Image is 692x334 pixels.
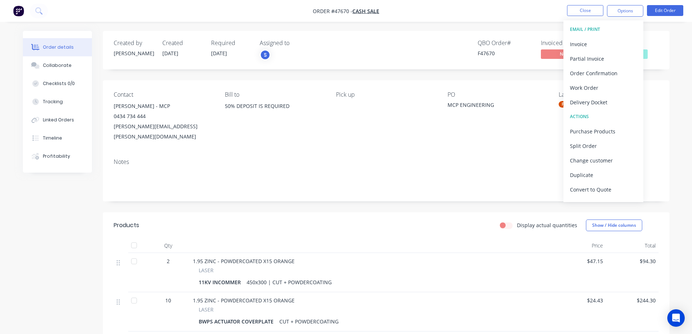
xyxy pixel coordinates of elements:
[541,49,584,59] span: No
[260,40,332,47] div: Assigned to
[23,56,92,75] button: Collaborate
[609,297,656,304] span: $244.30
[23,111,92,129] button: Linked Orders
[478,49,532,57] div: F47670
[23,129,92,147] button: Timeline
[114,40,154,47] div: Created by
[559,101,603,108] div: POWDER COATING
[43,62,72,69] div: Collaborate
[146,238,190,253] div: Qty
[570,39,637,49] div: Invoice
[570,126,637,137] div: Purchase Products
[570,97,637,108] div: Delivery Docket
[570,141,637,151] div: Split Order
[606,238,659,253] div: Total
[570,68,637,79] div: Order Confirmation
[313,8,352,15] span: Order #47670 -
[43,44,74,51] div: Order details
[448,91,547,98] div: PO
[586,220,642,231] button: Show / Hide columns
[23,147,92,165] button: Profitability
[276,316,341,327] div: CUT + POWDERCOATING
[478,40,532,47] div: QBO Order #
[43,153,70,160] div: Profitability
[114,121,213,142] div: [PERSON_NAME][EMAIL_ADDRESS][PERSON_NAME][DOMAIN_NAME]
[114,49,154,57] div: [PERSON_NAME]
[541,40,595,47] div: Invoiced
[570,83,637,93] div: Work Order
[553,238,606,253] div: Price
[114,111,213,121] div: 0434 734 444
[43,80,75,87] div: Checklists 0/0
[607,5,643,17] button: Options
[199,306,214,313] span: LASER
[352,8,379,15] a: CASH SALE
[570,25,637,34] div: EMAIL / PRINT
[193,258,295,265] span: 1.95 ZINC - POWDERCOATED X15 ORANGE
[165,297,171,304] span: 10
[556,297,603,304] span: $24.43
[211,40,251,47] div: Required
[114,101,213,111] div: [PERSON_NAME] - MCP
[13,5,24,16] img: Factory
[667,309,685,327] div: Open Intercom Messenger
[114,91,213,98] div: Contact
[199,277,244,287] div: 11KV INCOMMER
[260,49,271,60] button: S
[244,277,335,287] div: 450x300 | CUT + POWDERCOATING
[114,221,139,230] div: Products
[225,101,324,111] div: 50% DEPOSIT IS REQUIRED
[199,316,276,327] div: BWPS ACTUATOR COVERPLATE
[570,155,637,166] div: Change customer
[23,93,92,111] button: Tracking
[114,158,659,165] div: Notes
[162,40,202,47] div: Created
[559,91,658,98] div: Labels
[517,221,577,229] label: Display actual quantities
[43,135,62,141] div: Timeline
[225,101,324,124] div: 50% DEPOSIT IS REQUIRED
[570,199,637,209] div: Archive
[556,257,603,265] span: $47.15
[570,112,637,121] div: ACTIONS
[193,297,295,304] span: 1.95 ZINC - POWDERCOATED X15 ORANGE
[609,257,656,265] span: $94.30
[570,53,637,64] div: Partial Invoice
[43,98,63,105] div: Tracking
[211,50,227,57] span: [DATE]
[23,38,92,56] button: Order details
[114,101,213,142] div: [PERSON_NAME] - MCP0434 734 444[PERSON_NAME][EMAIL_ADDRESS][PERSON_NAME][DOMAIN_NAME]
[570,170,637,180] div: Duplicate
[167,257,170,265] span: 2
[23,75,92,93] button: Checklists 0/0
[647,5,683,16] button: Edit Order
[162,50,178,57] span: [DATE]
[336,91,436,98] div: Pick up
[43,117,74,123] div: Linked Orders
[567,5,603,16] button: Close
[448,101,538,111] div: MCP ENGINEERING
[199,266,214,274] span: LASER
[225,91,324,98] div: Bill to
[570,184,637,195] div: Convert to Quote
